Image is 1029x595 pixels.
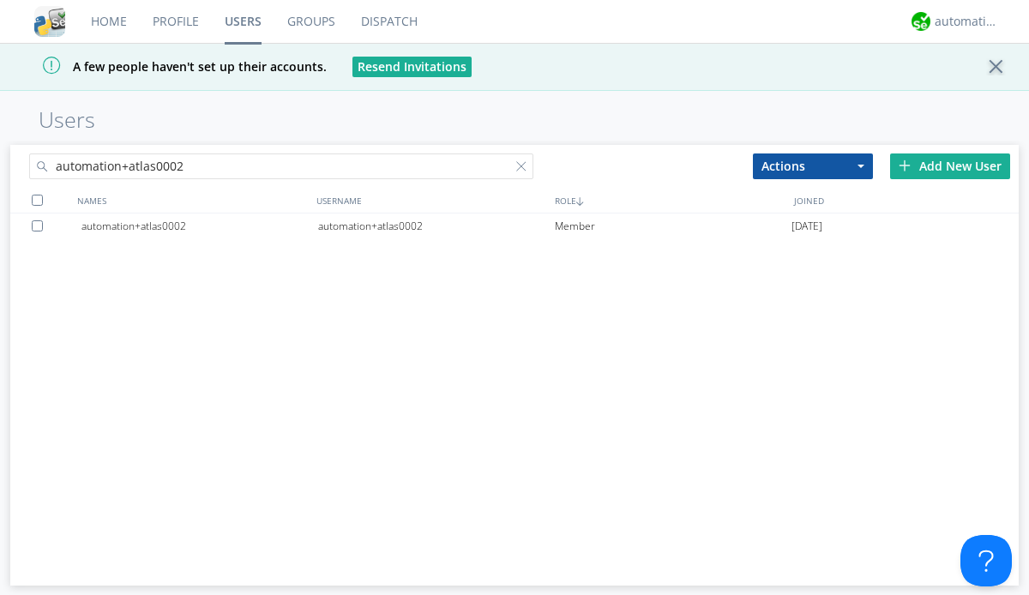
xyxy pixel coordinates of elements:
[551,188,790,213] div: ROLE
[790,188,1029,213] div: JOINED
[13,58,327,75] span: A few people haven't set up their accounts.
[73,188,312,213] div: NAMES
[912,12,930,31] img: d2d01cd9b4174d08988066c6d424eccd
[890,153,1010,179] div: Add New User
[318,213,555,239] div: automation+atlas0002
[81,213,318,239] div: automation+atlas0002
[899,159,911,171] img: plus.svg
[555,213,791,239] div: Member
[753,153,873,179] button: Actions
[960,535,1012,586] iframe: Toggle Customer Support
[791,213,822,239] span: [DATE]
[10,213,1019,239] a: automation+atlas0002automation+atlas0002Member[DATE]
[312,188,551,213] div: USERNAME
[34,6,65,37] img: cddb5a64eb264b2086981ab96f4c1ba7
[352,57,472,77] button: Resend Invitations
[29,153,533,179] input: Search users
[935,13,999,30] div: automation+atlas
